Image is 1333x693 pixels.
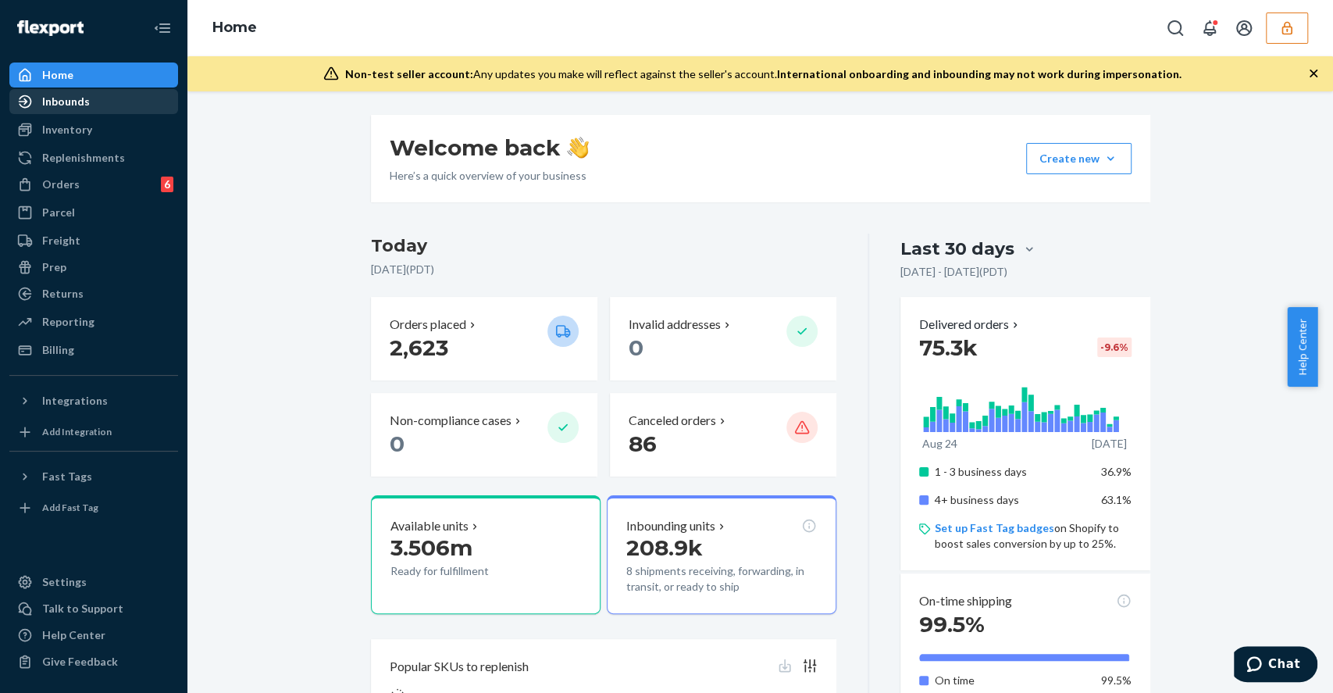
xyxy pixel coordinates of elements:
[17,20,84,36] img: Flexport logo
[42,177,80,192] div: Orders
[919,316,1021,334] button: Delivered orders
[390,534,472,561] span: 3.506m
[9,338,178,363] a: Billing
[390,517,469,535] p: Available units
[371,262,837,277] p: [DATE] ( PDT )
[9,495,178,520] a: Add Fast Tag
[390,412,511,430] p: Non-compliance cases
[922,436,957,452] p: Aug 24
[371,393,597,477] button: Non-compliance cases 0
[9,172,178,197] a: Orders6
[1026,143,1132,174] button: Create new
[900,237,1014,261] div: Last 30 days
[935,464,1089,480] p: 1 - 3 business days
[9,63,178,88] a: Home
[9,596,178,621] button: Talk to Support
[900,264,1007,280] p: [DATE] - [DATE] ( PDT )
[345,67,473,80] span: Non-test seller account:
[777,67,1182,80] span: International onboarding and inbounding may not work during impersonation.
[1101,465,1132,478] span: 36.9%
[345,66,1182,82] div: Any updates you make will reflect against the seller's account.
[390,563,535,579] p: Ready for fulfillment
[42,314,94,330] div: Reporting
[935,673,1089,688] p: On time
[610,393,836,477] button: Canceled orders 86
[42,205,75,220] div: Parcel
[567,137,589,159] img: hand-wave emoji
[626,534,703,561] span: 208.9k
[626,517,715,535] p: Inbounding units
[935,521,1054,534] a: Set up Fast Tag badges
[9,388,178,413] button: Integrations
[42,654,118,670] div: Give Feedback
[390,430,405,457] span: 0
[919,592,1012,610] p: On-time shipping
[390,168,589,184] p: Here’s a quick overview of your business
[42,469,92,484] div: Fast Tags
[9,145,178,170] a: Replenishments
[1228,13,1260,44] button: Open account menu
[626,563,817,595] p: 8 shipments receiving, forwarding, in transit, or ready to ship
[1287,307,1317,387] button: Help Center
[9,255,178,280] a: Prep
[9,649,178,674] button: Give Feedback
[390,316,466,334] p: Orders placed
[390,658,529,676] p: Popular SKUs to replenish
[42,150,125,166] div: Replenishments
[371,234,837,259] h3: Today
[9,464,178,489] button: Fast Tags
[371,297,597,380] button: Orders placed 2,623
[390,334,448,361] span: 2,623
[9,420,178,445] a: Add Integration
[212,19,257,36] a: Home
[42,393,108,409] div: Integrations
[42,259,66,275] div: Prep
[629,316,721,334] p: Invalid addresses
[42,501,98,514] div: Add Fast Tag
[42,342,74,358] div: Billing
[42,425,112,438] div: Add Integration
[9,228,178,253] a: Freight
[1160,13,1191,44] button: Open Search Box
[919,611,985,638] span: 99.5%
[610,297,836,380] button: Invalid addresses 0
[607,495,836,614] button: Inbounding units208.9k8 shipments receiving, forwarding, in transit, or ready to ship
[390,134,589,162] h1: Welcome back
[371,495,601,614] button: Available units3.506mReady for fulfillment
[161,177,173,192] div: 6
[9,200,178,225] a: Parcel
[9,117,178,142] a: Inventory
[200,5,269,51] ol: breadcrumbs
[1194,13,1225,44] button: Open notifications
[42,627,105,643] div: Help Center
[1234,646,1317,685] iframe: Opens a widget where you can chat to one of our agents
[935,520,1131,552] p: on Shopify to boost sales conversion by up to 25%.
[42,574,87,590] div: Settings
[629,334,643,361] span: 0
[42,94,90,109] div: Inbounds
[42,286,84,302] div: Returns
[629,412,716,430] p: Canceled orders
[919,334,978,361] span: 75.3k
[1101,493,1132,506] span: 63.1%
[629,430,657,457] span: 86
[1101,673,1132,687] span: 99.5%
[1092,436,1127,452] p: [DATE]
[147,13,178,44] button: Close Navigation
[9,309,178,334] a: Reporting
[1097,338,1132,357] div: -9.6 %
[935,492,1089,508] p: 4+ business days
[42,233,80,248] div: Freight
[42,67,73,83] div: Home
[9,570,178,595] a: Settings
[42,601,123,616] div: Talk to Support
[9,89,178,114] a: Inbounds
[42,122,92,138] div: Inventory
[9,623,178,648] a: Help Center
[9,281,178,306] a: Returns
